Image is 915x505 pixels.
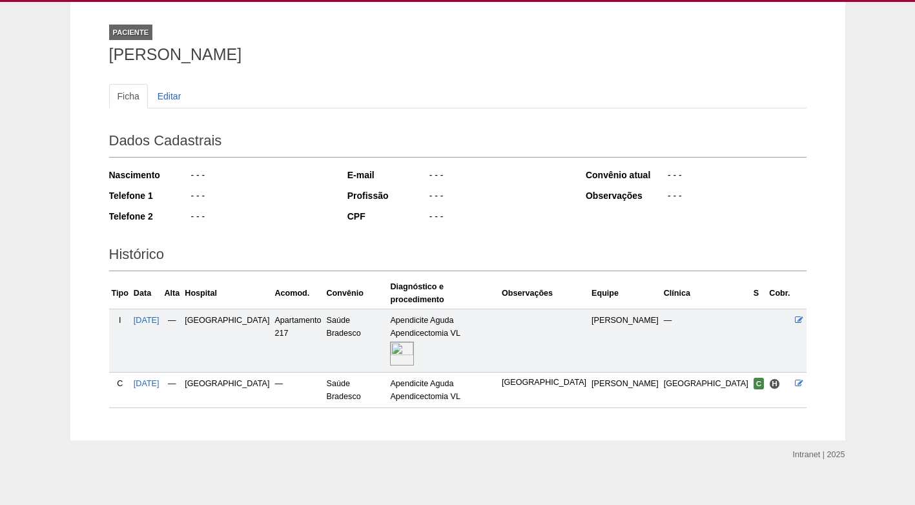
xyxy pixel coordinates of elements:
h1: [PERSON_NAME] [109,46,807,63]
div: Convênio atual [586,169,666,181]
a: [DATE] [134,379,159,388]
td: — [272,372,324,407]
div: Telefone 2 [109,210,190,223]
td: Saúde Bradesco [324,372,388,407]
div: - - - [428,210,568,226]
div: Profissão [347,189,428,202]
div: Telefone 1 [109,189,190,202]
td: [GEOGRAPHIC_DATA] [182,372,272,407]
td: Apendicite Aguda Apendicectomia VL [387,372,499,407]
th: Observações [499,278,589,309]
div: E-mail [347,169,428,181]
th: S [751,278,767,309]
a: Ficha [109,84,148,108]
td: — [661,309,751,372]
p: [GEOGRAPHIC_DATA] [502,377,586,388]
div: I [112,314,129,327]
div: - - - [666,189,807,205]
div: Paciente [109,25,153,40]
th: Convênio [324,278,388,309]
td: Saúde Bradesco [324,309,388,372]
div: Observações [586,189,666,202]
td: [GEOGRAPHIC_DATA] [182,309,272,372]
th: Acomod. [272,278,324,309]
div: - - - [428,169,568,185]
div: Nascimento [109,169,190,181]
td: [PERSON_NAME] [589,372,661,407]
div: - - - [428,189,568,205]
td: [GEOGRAPHIC_DATA] [661,372,751,407]
th: Diagnóstico e procedimento [387,278,499,309]
div: Intranet | 2025 [793,448,845,461]
div: - - - [190,189,330,205]
div: - - - [190,210,330,226]
th: Equipe [589,278,661,309]
td: — [162,372,183,407]
th: Data [131,278,162,309]
div: - - - [190,169,330,185]
td: Apartamento 217 [272,309,324,372]
td: [PERSON_NAME] [589,309,661,372]
th: Hospital [182,278,272,309]
th: Alta [162,278,183,309]
div: C [112,377,129,390]
td: — [162,309,183,372]
h2: Dados Cadastrais [109,128,807,158]
div: CPF [347,210,428,223]
th: Cobr. [766,278,792,309]
span: Confirmada [754,378,765,389]
th: Clínica [661,278,751,309]
h2: Histórico [109,242,807,271]
div: - - - [666,169,807,185]
td: Apendicite Aguda Apendicectomia VL [387,309,499,372]
span: Hospital [769,378,780,389]
th: Tipo [109,278,131,309]
a: [DATE] [134,316,159,325]
a: Editar [149,84,190,108]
